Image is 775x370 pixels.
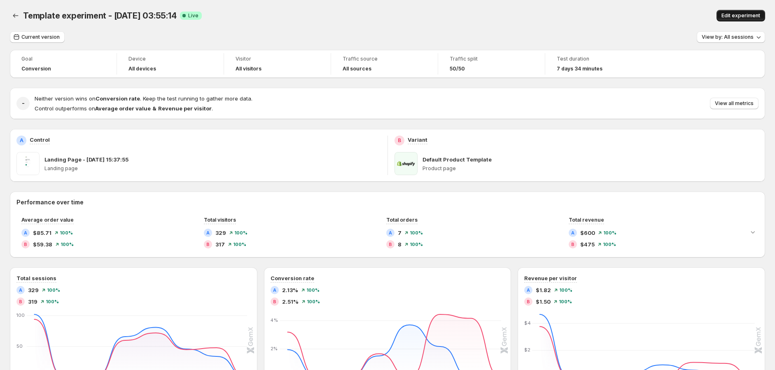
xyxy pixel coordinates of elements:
a: Traffic sourceAll sources [343,55,426,73]
span: Test duration [557,56,641,62]
span: Neither version wins on . Keep the test running to gather more data. [35,95,252,102]
span: 100% [46,299,59,304]
h4: All sources [343,66,371,72]
a: VisitorAll visitors [236,55,319,73]
span: 100% [306,288,320,293]
span: 100% [234,230,247,235]
span: 7 days 34 minutes [557,66,602,72]
h2: B [398,137,401,144]
span: 100% [559,299,572,304]
span: Average order value [21,217,74,223]
h4: All visitors [236,66,261,72]
strong: Average order value [95,105,151,112]
span: Goal [21,56,105,62]
span: 100% [61,242,74,247]
h2: B [273,299,276,304]
span: 50/50 [450,66,465,72]
img: Default Product Template [395,152,418,175]
text: 50 [16,343,23,349]
span: $85.71 [33,229,51,237]
span: Visitor [236,56,319,62]
text: $2 [524,347,530,353]
span: Live [188,12,198,19]
span: $1.50 [536,297,551,306]
button: View all metrics [710,98,759,109]
span: 100% [307,299,320,304]
h2: A [19,288,22,293]
text: $4 [524,320,531,326]
span: 100% [603,242,616,247]
span: Total orders [386,217,418,223]
h2: B [206,242,210,247]
button: Expand chart [747,226,759,238]
h3: Total sessions [16,274,56,282]
p: Default Product Template [423,155,492,164]
span: 100% [47,288,60,293]
h2: A [389,230,392,235]
p: Variant [408,136,427,144]
a: DeviceAll devices [128,55,212,73]
h2: B [24,242,27,247]
h2: A [24,230,27,235]
span: Total visitors [204,217,236,223]
h4: All devices [128,66,156,72]
p: Landing page [44,165,381,172]
span: Traffic split [450,56,533,62]
span: $475 [580,240,595,248]
span: $600 [580,229,595,237]
span: Conversion [21,66,51,72]
p: Landing Page - [DATE] 15:37:55 [44,155,128,164]
span: 100% [410,230,423,235]
h2: A [571,230,574,235]
text: 2% [271,346,278,351]
span: 100% [233,242,246,247]
span: Device [128,56,212,62]
span: Current version [21,34,60,40]
span: Traffic source [343,56,426,62]
a: Test duration7 days 34 minutes [557,55,641,73]
h3: Revenue per visitor [524,274,577,282]
h2: A [206,230,210,235]
a: Traffic split50/50 [450,55,533,73]
span: 8 [398,240,402,248]
span: 317 [215,240,225,248]
h2: B [571,242,574,247]
h2: - [22,99,25,108]
span: 100% [559,288,572,293]
span: 100% [410,242,423,247]
span: Edit experiment [721,12,760,19]
strong: & [152,105,156,112]
h2: B [389,242,392,247]
text: 100 [16,312,25,318]
button: Current version [10,31,65,43]
button: Back [10,10,21,21]
span: 329 [28,286,39,294]
button: View by: All sessions [697,31,765,43]
a: GoalConversion [21,55,105,73]
h2: A [20,137,23,144]
span: Total revenue [569,217,604,223]
h2: Performance over time [16,198,759,206]
span: 329 [215,229,226,237]
span: 100% [603,230,616,235]
h2: A [273,288,276,293]
span: 100% [60,230,73,235]
p: Control [30,136,50,144]
span: View by: All sessions [702,34,754,40]
h3: Conversion rate [271,274,314,282]
img: Landing Page - Jul 15, 15:37:55 [16,152,40,175]
button: Edit experiment [717,10,765,21]
h2: B [527,299,530,304]
strong: Conversion rate [96,95,140,102]
p: Product page [423,165,759,172]
h2: A [527,288,530,293]
text: 4% [271,317,278,323]
span: $59.38 [33,240,52,248]
span: Template experiment - [DATE] 03:55:14 [23,11,177,21]
span: 2.13% [282,286,298,294]
span: 7 [398,229,402,237]
span: Control outperforms on . [35,105,213,112]
span: View all metrics [715,100,754,107]
strong: Revenue per visitor [158,105,212,112]
span: 319 [28,297,37,306]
